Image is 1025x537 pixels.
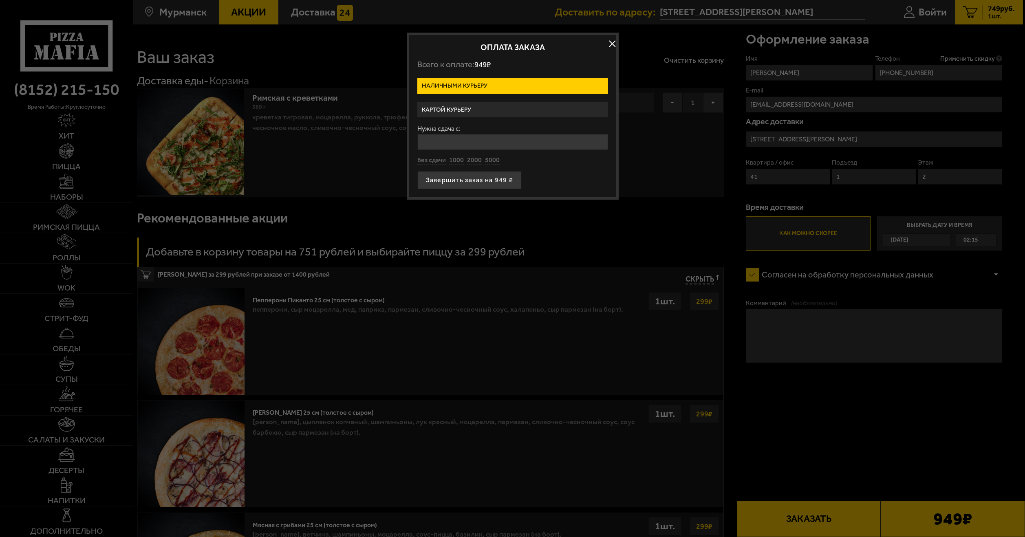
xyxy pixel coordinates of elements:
span: 949 ₽ [474,60,491,69]
button: Завершить заказ на 949 ₽ [417,171,522,189]
button: без сдачи [417,156,446,165]
p: Всего к оплате: [417,59,608,70]
label: Картой курьеру [417,102,608,118]
label: Наличными курьеру [417,78,608,94]
button: 5000 [485,156,500,165]
button: 2000 [467,156,482,165]
button: 1000 [449,156,464,165]
label: Нужна сдача с: [417,125,608,132]
h2: Оплата заказа [417,43,608,51]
